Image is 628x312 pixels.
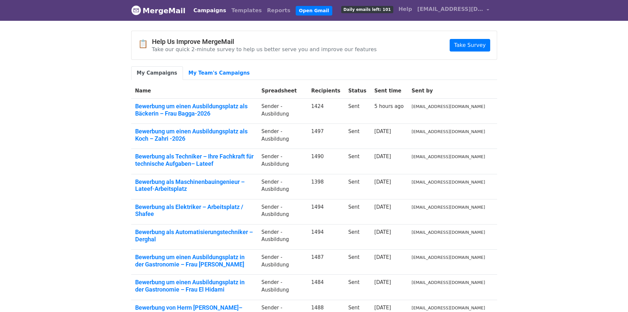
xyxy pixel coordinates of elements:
a: Templates [229,4,264,17]
a: Take Survey [450,39,490,52]
a: Open Gmail [296,6,332,16]
td: Sender -Ausbildung [257,250,307,275]
a: [DATE] [374,305,391,311]
span: [EMAIL_ADDRESS][DOMAIN_NAME] [417,5,483,13]
a: Bewerbung um einen Ausbildungsplatz als Koch – Zahri -2026 [135,128,254,142]
td: Sender -Ausbildung [257,275,307,300]
small: [EMAIL_ADDRESS][DOMAIN_NAME] [412,180,485,185]
a: My Campaigns [131,66,183,80]
td: 1497 [307,124,344,149]
small: [EMAIL_ADDRESS][DOMAIN_NAME] [412,205,485,210]
a: My Team's Campaigns [183,66,255,80]
td: Sent [344,99,371,124]
a: Campaigns [191,4,229,17]
a: [DATE] [374,229,391,235]
a: [DATE] [374,179,391,185]
a: [DATE] [374,279,391,285]
td: 1398 [307,174,344,199]
td: Sent [344,250,371,275]
a: Bewerbung als Maschinenbauingenieur – Lateef-Arbeitsplatz [135,178,254,192]
small: [EMAIL_ADDRESS][DOMAIN_NAME] [412,230,485,235]
td: Sent [344,174,371,199]
h4: Help Us Improve MergeMail [152,38,377,46]
small: [EMAIL_ADDRESS][DOMAIN_NAME] [412,280,485,285]
a: [DATE] [374,154,391,159]
td: Sender -Ausbildung [257,124,307,149]
td: Sent [344,275,371,300]
a: [DATE] [374,128,391,134]
small: [EMAIL_ADDRESS][DOMAIN_NAME] [412,129,485,134]
th: Status [344,83,371,99]
td: Sender -Ausbildung [257,199,307,224]
a: Reports [264,4,293,17]
a: Bewerbung um einen Ausbildungsplatz als Bäckerin – Frau Bagga-2026 [135,103,254,117]
td: Sender -Ausbildung [257,174,307,199]
a: Bewerbung um einen Ausbildungsplatz in der Gastronomie – Frau [PERSON_NAME] [135,254,254,268]
td: 1424 [307,99,344,124]
td: Sender -Ausbildung [257,224,307,249]
a: [DATE] [374,254,391,260]
td: Sent [344,199,371,224]
th: Sent by [408,83,489,99]
td: 1490 [307,149,344,174]
a: Bewerbung als Elektriker – Arbeitsplatz / Shafee [135,203,254,218]
td: 1494 [307,224,344,249]
td: Sender -Ausbildung [257,99,307,124]
span: 📋 [138,39,152,49]
td: Sent [344,124,371,149]
small: [EMAIL_ADDRESS][DOMAIN_NAME] [412,255,485,260]
a: Bewerbung als Techniker – Ihre Fachkraft für technische Aufgaben– Lateef [135,153,254,167]
p: Take our quick 2-minute survey to help us better serve you and improve our features [152,46,377,53]
span: Daily emails left: 101 [341,6,393,13]
th: Recipients [307,83,344,99]
td: Sent [344,224,371,249]
a: MergeMail [131,4,186,17]
th: Spreadsheet [257,83,307,99]
a: Bewerbung um einen Ausbildungsplatz in der Gastronomie – Frau El Hidami [135,279,254,293]
a: [EMAIL_ADDRESS][DOMAIN_NAME] [415,3,492,18]
small: [EMAIL_ADDRESS][DOMAIN_NAME] [412,305,485,310]
a: [DATE] [374,204,391,210]
small: [EMAIL_ADDRESS][DOMAIN_NAME] [412,154,485,159]
a: Help [396,3,415,16]
td: 1484 [307,275,344,300]
small: [EMAIL_ADDRESS][DOMAIN_NAME] [412,104,485,109]
td: Sent [344,149,371,174]
th: Sent time [370,83,407,99]
th: Name [131,83,257,99]
img: MergeMail logo [131,5,141,15]
td: Sender -Ausbildung [257,149,307,174]
td: 1487 [307,250,344,275]
a: Daily emails left: 101 [339,3,396,16]
td: 1494 [307,199,344,224]
a: Bewerbung als Automatisierungstechniker – Derghal [135,228,254,243]
a: 5 hours ago [374,103,404,109]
